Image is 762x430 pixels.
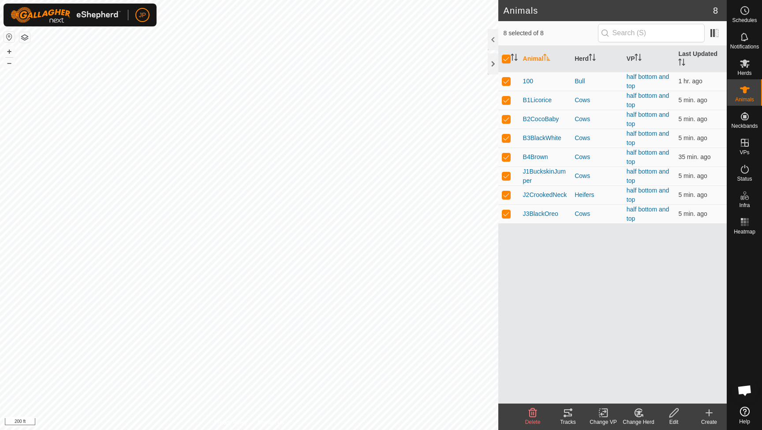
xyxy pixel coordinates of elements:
[575,171,620,181] div: Cows
[523,152,548,162] span: B4Brown
[550,418,586,426] div: Tracks
[575,190,620,200] div: Heifers
[678,172,707,179] span: Sep 3, 2025 at 1:32 PM
[739,203,750,208] span: Infra
[627,149,669,165] a: half bottom and top
[678,115,707,122] span: Sep 3, 2025 at 1:32 PM
[732,377,758,404] a: Open chat
[214,419,247,426] a: Privacy Policy
[732,18,757,23] span: Schedules
[737,176,752,182] span: Status
[635,55,642,62] p-sorticon: Activate to sort
[621,418,656,426] div: Change Herd
[678,191,707,198] span: Sep 3, 2025 at 1:32 PM
[627,111,669,127] a: half bottom and top
[4,32,15,42] button: Reset Map
[623,46,675,72] th: VP
[4,46,15,57] button: +
[731,123,758,129] span: Neckbands
[730,44,759,49] span: Notifications
[523,96,552,105] span: B1Licorice
[734,229,755,234] span: Heatmap
[589,55,596,62] p-sorticon: Activate to sort
[575,115,620,124] div: Cows
[627,73,669,89] a: half bottom and top
[678,78,702,85] span: Sep 3, 2025 at 12:32 PM
[11,7,121,23] img: Gallagher Logo
[258,419,284,426] a: Contact Us
[575,209,620,219] div: Cows
[656,418,691,426] div: Edit
[19,32,30,43] button: Map Layers
[678,210,707,217] span: Sep 3, 2025 at 1:32 PM
[571,46,623,72] th: Herd
[713,4,718,17] span: 8
[523,115,559,124] span: B2CocoBaby
[504,5,713,16] h2: Animals
[735,97,754,102] span: Animals
[525,419,541,425] span: Delete
[739,419,750,424] span: Help
[598,24,705,42] input: Search (S)
[678,60,685,67] p-sorticon: Activate to sort
[523,133,561,143] span: B3BlackWhite
[678,96,707,104] span: Sep 3, 2025 at 1:32 PM
[627,130,669,146] a: half bottom and top
[519,46,571,72] th: Animal
[543,55,550,62] p-sorticon: Activate to sort
[575,133,620,143] div: Cows
[4,58,15,68] button: –
[523,167,568,185] span: J1BuckskinJumper
[627,206,669,222] a: half bottom and top
[691,418,727,426] div: Create
[523,209,558,219] span: J3BlackOreo
[740,150,749,155] span: VPs
[627,187,669,203] a: half bottom and top
[504,29,598,38] span: 8 selected of 8
[678,153,710,160] span: Sep 3, 2025 at 1:02 PM
[511,55,518,62] p-sorticon: Activate to sort
[627,92,669,108] a: half bottom and top
[575,96,620,105] div: Cows
[727,403,762,428] a: Help
[675,46,727,72] th: Last Updated
[575,152,620,162] div: Cows
[575,77,620,86] div: Bull
[523,190,567,200] span: J2CrookedNeck
[523,77,533,86] span: 100
[586,418,621,426] div: Change VP
[139,11,146,20] span: JP
[678,134,707,141] span: Sep 3, 2025 at 1:32 PM
[627,168,669,184] a: half bottom and top
[737,70,751,76] span: Herds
